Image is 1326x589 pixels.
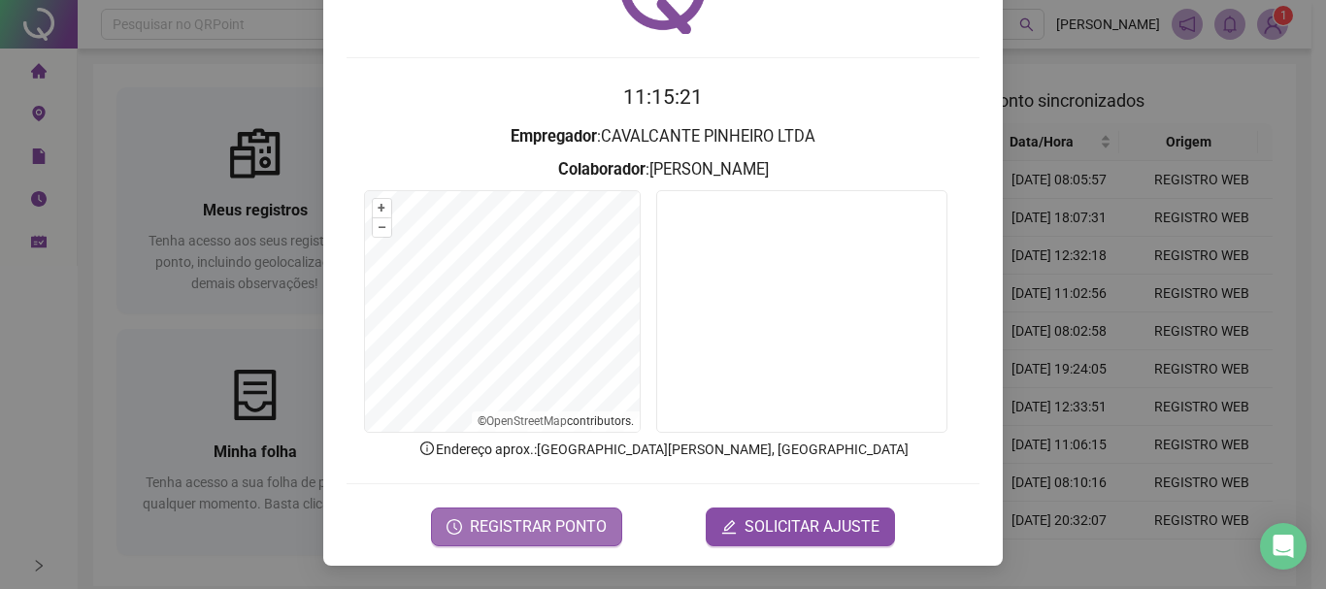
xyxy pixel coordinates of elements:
[347,439,979,460] p: Endereço aprox. : [GEOGRAPHIC_DATA][PERSON_NAME], [GEOGRAPHIC_DATA]
[1260,523,1307,570] div: Open Intercom Messenger
[486,414,567,428] a: OpenStreetMap
[373,199,391,217] button: +
[347,157,979,182] h3: : [PERSON_NAME]
[706,507,895,546] button: editSOLICITAR AJUSTE
[623,85,703,109] time: 11:15:21
[558,160,646,179] strong: Colaborador
[418,440,436,457] span: info-circle
[347,124,979,149] h3: : CAVALCANTE PINHEIRO LTDA
[447,519,462,535] span: clock-circle
[470,515,607,539] span: REGISTRAR PONTO
[478,414,634,428] li: © contributors.
[373,218,391,237] button: –
[721,519,737,535] span: edit
[745,515,879,539] span: SOLICITAR AJUSTE
[511,127,597,146] strong: Empregador
[431,507,622,546] button: REGISTRAR PONTO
